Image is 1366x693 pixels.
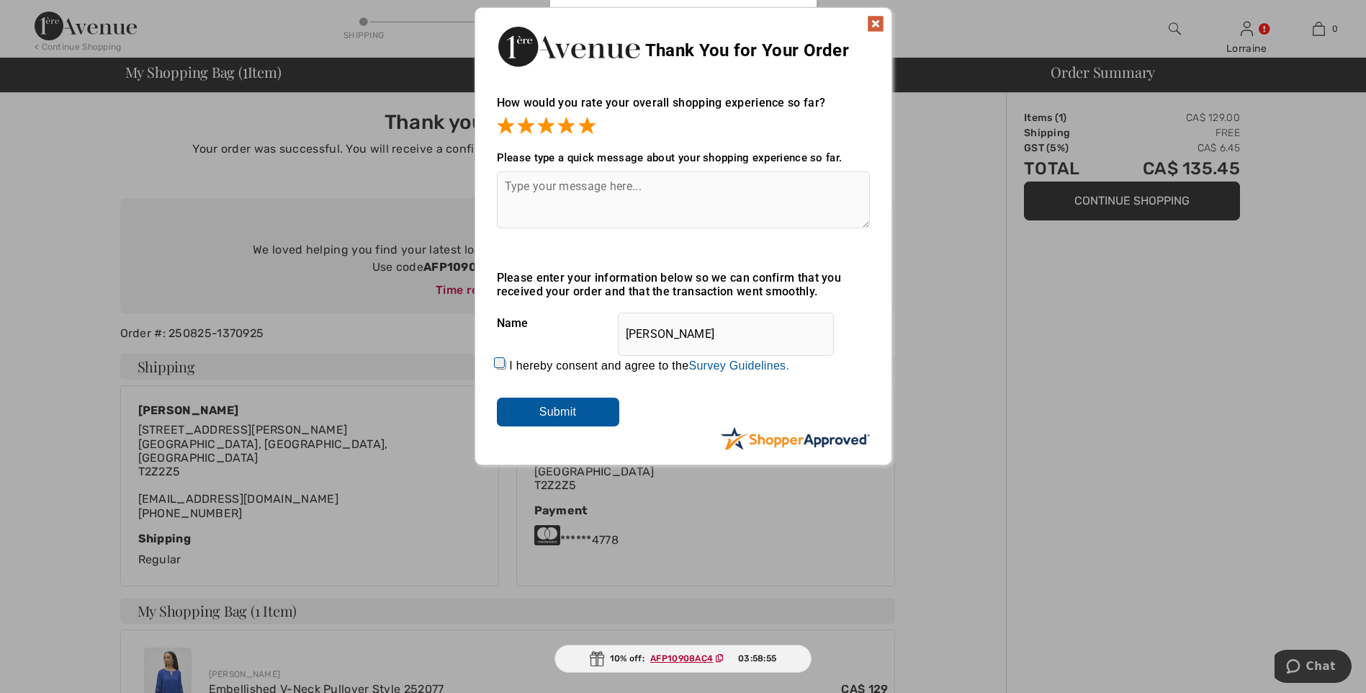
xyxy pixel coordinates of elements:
[590,651,604,666] img: Gift.svg
[738,652,776,665] span: 03:58:55
[497,398,619,426] input: Submit
[497,22,641,71] img: Thank You for Your Order
[497,81,870,137] div: How would you rate your overall shopping experience so far?
[688,359,789,372] a: Survey Guidelines.
[509,359,789,372] label: I hereby consent and agree to the
[645,40,849,61] span: Thank You for Your Order
[650,653,713,663] ins: AFP10908AC4
[867,15,884,32] img: x
[497,151,870,164] div: Please type a quick message about your shopping experience so far.
[497,271,870,298] div: Please enter your information below so we can confirm that you received your order and that the t...
[554,645,812,673] div: 10% off:
[32,10,61,23] span: Chat
[497,305,870,341] div: Name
